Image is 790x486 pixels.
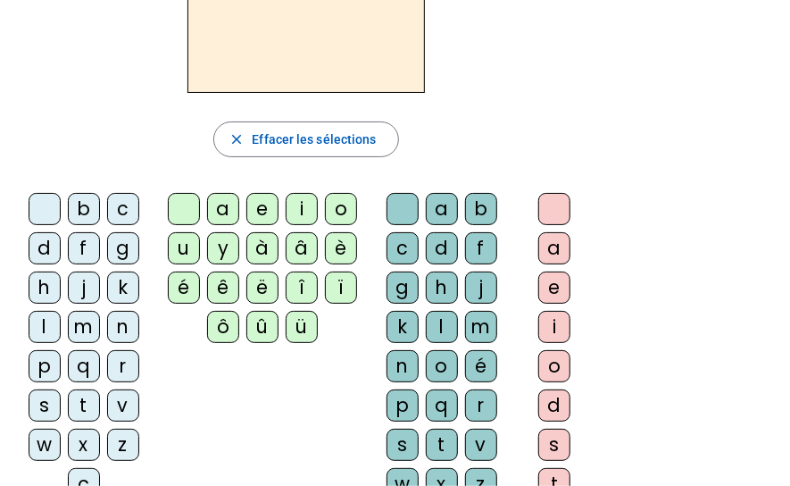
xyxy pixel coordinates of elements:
div: n [387,350,419,382]
div: o [325,193,357,225]
div: k [387,311,419,343]
div: s [29,390,61,422]
div: é [465,350,497,382]
div: q [68,350,100,382]
div: è [325,232,357,264]
div: n [107,311,139,343]
div: z [107,429,139,461]
div: b [465,193,497,225]
span: Effacer les sélections [252,129,376,150]
div: v [107,390,139,422]
div: ï [325,272,357,304]
div: s [538,429,570,461]
div: ê [207,272,239,304]
div: c [107,193,139,225]
div: f [465,232,497,264]
div: x [68,429,100,461]
div: a [426,193,458,225]
div: a [207,193,239,225]
div: î [286,272,318,304]
div: û [246,311,279,343]
div: ü [286,311,318,343]
div: j [68,272,100,304]
div: a [538,232,570,264]
div: l [426,311,458,343]
div: f [68,232,100,264]
div: i [286,193,318,225]
div: à [246,232,279,264]
mat-icon: close [229,131,245,147]
div: g [107,232,139,264]
div: y [207,232,239,264]
div: e [246,193,279,225]
div: ë [246,272,279,304]
div: u [168,232,200,264]
div: l [29,311,61,343]
div: p [29,350,61,382]
div: d [29,232,61,264]
div: v [465,429,497,461]
div: r [107,350,139,382]
div: â [286,232,318,264]
div: j [465,272,497,304]
div: w [29,429,61,461]
div: ô [207,311,239,343]
div: q [426,390,458,422]
div: m [465,311,497,343]
div: g [387,272,419,304]
div: é [168,272,200,304]
div: h [426,272,458,304]
div: p [387,390,419,422]
div: t [426,429,458,461]
div: h [29,272,61,304]
div: m [68,311,100,343]
div: d [426,232,458,264]
div: r [465,390,497,422]
div: s [387,429,419,461]
div: t [68,390,100,422]
div: o [538,350,570,382]
button: Effacer les sélections [213,121,398,157]
div: d [538,390,570,422]
div: b [68,193,100,225]
div: o [426,350,458,382]
div: i [538,311,570,343]
div: c [387,232,419,264]
div: e [538,272,570,304]
div: k [107,272,139,304]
